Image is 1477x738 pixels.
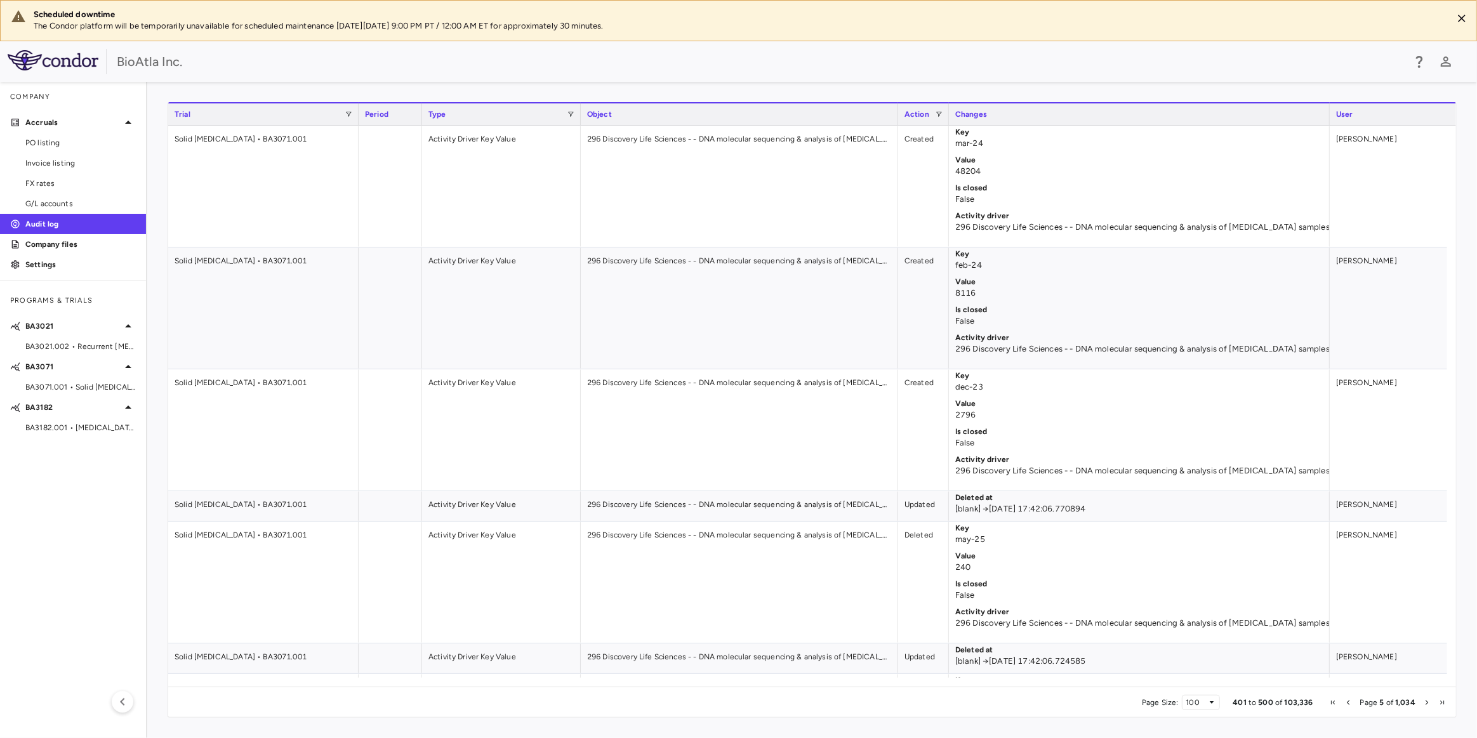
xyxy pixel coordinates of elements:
div: Created [898,369,949,491]
span: BA3071.001 • Solid [MEDICAL_DATA] [25,381,136,393]
div: 296 Discovery Life Sciences - - DNA molecular sequencing & analysis of [MEDICAL_DATA] samples - 1... [581,369,898,491]
div: Previous Page [1345,699,1353,706]
p: 8116 [955,287,1323,299]
span: Trial [175,110,190,119]
span: BA3021.002 • Recurrent [MEDICAL_DATA] of the Head and Neck [25,341,136,352]
span: G/L accounts [25,198,136,209]
p: Is closed [955,426,1323,437]
p: False [955,437,1323,449]
span: to [1248,698,1256,707]
div: Solid [MEDICAL_DATA] • BA3071.001 [168,491,359,521]
p: 296 Discovery Life Sciences - - DNA molecular sequencing & analysis of [MEDICAL_DATA] samples - 1... [955,465,1323,477]
div: 100 [1186,698,1208,707]
span: of [1386,698,1393,707]
p: BA3182 [25,402,121,413]
div: [PERSON_NAME] [1330,643,1457,673]
p: BA3021 [25,320,121,332]
p: Key [955,126,1323,138]
span: 401 [1233,698,1246,707]
p: 296 Discovery Life Sciences - - DNA molecular sequencing & analysis of [MEDICAL_DATA] samples - 1... [955,343,1323,355]
p: feb-24 [955,260,1323,271]
p: Company files [25,239,136,250]
div: Page Size: [1142,698,1179,707]
span: Type [428,110,446,119]
span: Action [904,110,929,119]
p: Activity driver [955,454,1323,465]
p: The Condor platform will be temporarily unavailable for scheduled maintenance [DATE][DATE] 9:00 P... [34,20,1442,32]
span: User [1336,110,1353,119]
p: Accruals [25,117,121,128]
p: Is closed [955,578,1323,590]
div: Solid [MEDICAL_DATA] • BA3071.001 [168,126,359,247]
span: 5 [1379,698,1384,707]
p: Key [955,370,1323,381]
p: Value [955,276,1323,287]
div: First Page [1330,699,1337,706]
p: [blank] → [DATE] 17:42:06.770894 [955,503,1323,515]
img: logo-full-SnFGN8VE.png [8,50,98,70]
p: Activity driver [955,606,1323,617]
p: may-25 [955,534,1323,545]
div: Solid [MEDICAL_DATA] • BA3071.001 [168,369,359,491]
div: Activity Driver Key Value [422,643,581,673]
span: Changes [955,110,987,119]
span: BA3182.001 • [MEDICAL_DATA] [25,422,136,433]
span: PO listing [25,137,136,148]
div: Activity Driver Key Value [422,491,581,521]
span: Page [1360,698,1378,707]
p: Key [955,522,1323,534]
div: [PERSON_NAME] [1330,491,1457,521]
span: 1,034 [1395,698,1415,707]
div: [PERSON_NAME] [1330,369,1457,491]
div: Activity Driver Key Value [422,369,581,491]
p: 296 Discovery Life Sciences - - DNA molecular sequencing & analysis of [MEDICAL_DATA] samples - 1... [955,221,1323,233]
div: Updated [898,643,949,673]
div: 296 Discovery Life Sciences - - DNA molecular sequencing & analysis of [MEDICAL_DATA] samples - 1... [581,643,898,673]
span: of [1275,698,1282,707]
div: 296 Discovery Life Sciences - - DNA molecular sequencing & analysis of [MEDICAL_DATA] samples - 1... [581,247,898,369]
div: [PERSON_NAME] [1330,522,1457,643]
p: 296 Discovery Life Sciences - - DNA molecular sequencing & analysis of [MEDICAL_DATA] samples - 1... [955,617,1323,629]
div: Page Size [1182,695,1220,710]
div: Solid [MEDICAL_DATA] • BA3071.001 [168,643,359,673]
p: Settings [25,259,136,270]
div: Solid [MEDICAL_DATA] • BA3071.001 [168,522,359,643]
p: Activity driver [955,210,1323,221]
p: dec-23 [955,381,1323,393]
p: mar-24 [955,138,1323,149]
p: False [955,590,1323,601]
span: 500 [1259,698,1273,707]
div: Activity Driver Key Value [422,126,581,247]
p: Audit log [25,218,136,230]
p: 48204 [955,166,1323,177]
div: 296 Discovery Life Sciences - - DNA molecular sequencing & analysis of [MEDICAL_DATA] samples - 1... [581,522,898,643]
div: Created [898,247,949,369]
span: 103,336 [1285,698,1313,707]
p: Deleted at [955,644,1323,656]
p: Value [955,398,1323,409]
span: Period [365,110,388,119]
div: Activity Driver Key Value [422,522,581,643]
div: 296 Discovery Life Sciences - - DNA molecular sequencing & analysis of [MEDICAL_DATA] samples - 1... [581,491,898,521]
p: Key [955,248,1323,260]
div: 296 Discovery Life Sciences - - DNA molecular sequencing & analysis of [MEDICAL_DATA] samples - 1... [581,126,898,247]
div: [PERSON_NAME] [1330,247,1457,369]
p: 240 [955,562,1323,573]
span: Invoice listing [25,157,136,169]
div: Activity Driver Key Value [422,247,581,369]
p: Deleted at [955,492,1323,503]
p: Is closed [955,304,1323,315]
p: False [955,194,1323,205]
div: Deleted [898,522,949,643]
span: Object [587,110,612,119]
p: 2796 [955,409,1323,421]
button: Close [1452,9,1471,28]
p: Is closed [955,182,1323,194]
p: [blank] → [DATE] 17:42:06.724585 [955,656,1323,667]
div: BioAtla Inc. [117,52,1403,71]
p: Key [955,675,1323,686]
div: [PERSON_NAME] [1330,126,1457,247]
div: Solid [MEDICAL_DATA] • BA3071.001 [168,247,359,369]
div: Last Page [1438,699,1446,706]
p: Activity driver [955,332,1323,343]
